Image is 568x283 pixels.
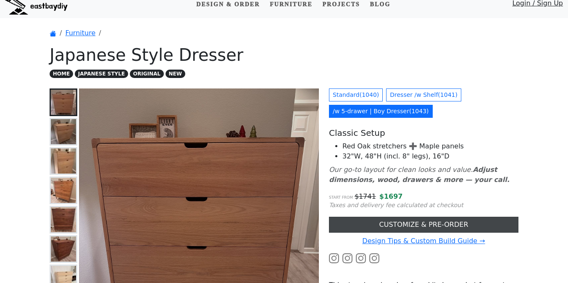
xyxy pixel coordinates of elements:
[329,217,518,233] a: CUSTOMIZE & PRE-ORDER
[386,88,461,101] a: Dresser /w Shelf(1041)
[355,192,376,200] s: $ 1741
[130,70,164,78] span: ORIGINAL
[342,141,518,151] li: Red Oak stretchers ➕ Maple panels
[75,70,128,78] span: JAPANESE STYLE
[329,105,433,118] a: /w 5-drawer | Boy Dresser(1043)
[166,70,185,78] span: NEW
[356,254,366,262] a: Watch the build video or pictures on Instagram
[50,28,518,38] nav: breadcrumb
[50,70,73,78] span: HOME
[329,202,463,208] small: Taxes and delivery fee calculated at checkout
[379,192,403,200] span: $ 1697
[342,254,352,262] a: Watch the build video or pictures on Instagram
[65,29,95,37] a: Furniture
[329,128,518,138] h5: Classic Setup
[51,148,76,174] img: Giant Japanese Style Boy Dresser w/5-drawer - Landscape
[51,207,76,232] img: Giant Walnut Japanese Style Boy Dresser w/5-drawer - Front
[369,254,379,262] a: Watch the build video or pictures on Instagram
[329,88,383,101] a: Standard(1040)
[342,151,518,161] li: 32"W, 48"H (incl. 8" legs), 16"D
[51,119,76,144] img: Giant Japanese Style Boy Dresser w/5-drawer - Side View
[50,45,518,65] h1: Japanese Style Dresser
[329,166,510,184] i: Our go-to layout for clean looks and value.
[51,90,76,115] img: Giant Japanese Style Boy Dresser w/5-drawer
[329,254,339,262] a: Watch the build video or pictures on Instagram
[51,236,76,262] img: Giant Walnut Japanese Style Boy Dresser w/5-drawer - Side
[329,195,353,200] small: Start from
[362,237,485,245] a: Design Tips & Custom Build Guide →
[51,178,76,203] img: Giant Cherry Japanese Style Boy Dresser w/5-drawer - Vertical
